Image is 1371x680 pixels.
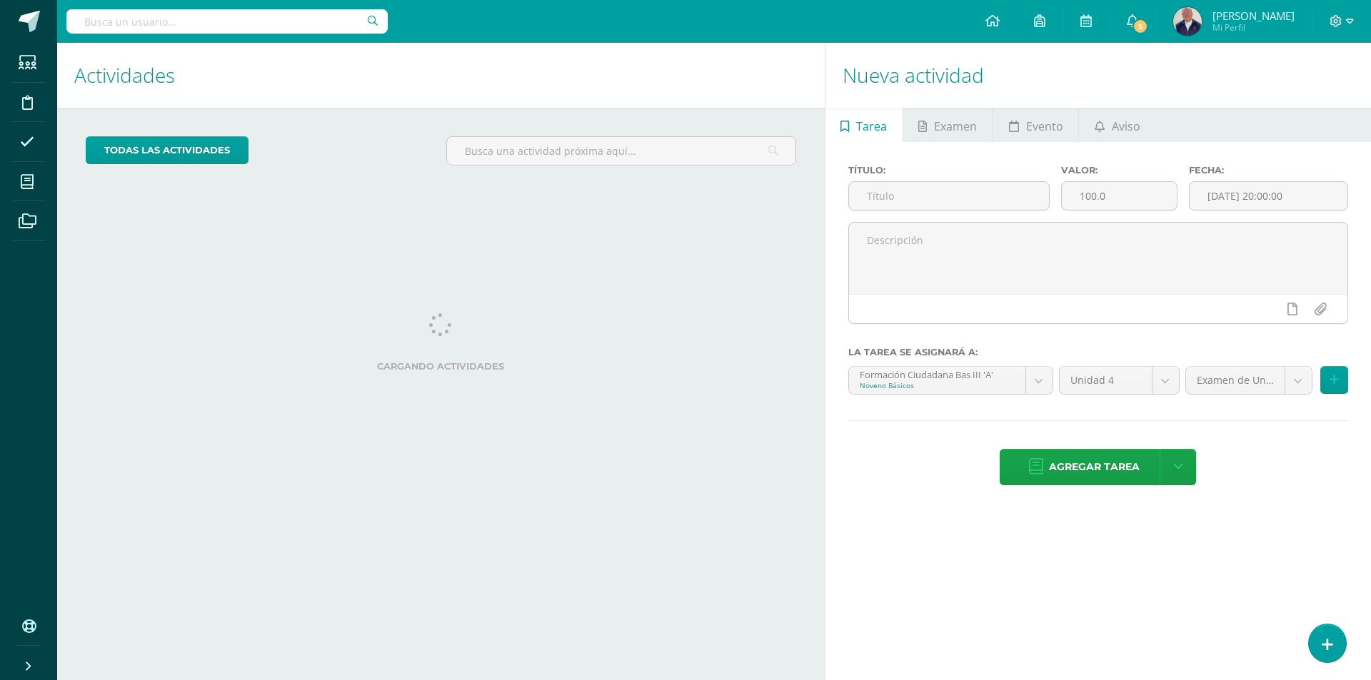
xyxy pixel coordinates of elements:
[1049,450,1140,484] span: Agregar tarea
[1212,9,1295,23] span: [PERSON_NAME]
[1173,7,1202,36] img: 4400bde977c2ef3c8e0f06f5677fdb30.png
[86,361,796,372] label: Cargando actividades
[993,108,1078,142] a: Evento
[1060,367,1179,394] a: Unidad 4
[1062,182,1177,210] input: Puntos máximos
[1070,367,1141,394] span: Unidad 4
[1189,165,1348,176] label: Fecha:
[849,182,1049,210] input: Título
[86,136,248,164] a: todas las Actividades
[1133,19,1148,34] span: 5
[1212,21,1295,34] span: Mi Perfil
[934,109,977,143] span: Examen
[1197,367,1274,394] span: Examen de Unidad 20 puntos (20.0%)
[1079,108,1155,142] a: Aviso
[843,43,1354,108] h1: Nueva actividad
[1112,109,1140,143] span: Aviso
[1026,109,1063,143] span: Evento
[849,367,1053,394] a: Formación Ciudadana Bas III 'A'Noveno Básicos
[66,9,388,34] input: Busca un usuario...
[1190,182,1347,210] input: Fecha de entrega
[825,108,903,142] a: Tarea
[903,108,993,142] a: Examen
[848,165,1050,176] label: Título:
[848,347,1348,357] label: La tarea se asignará a:
[856,109,887,143] span: Tarea
[860,367,1015,380] div: Formación Ciudadana Bas III 'A'
[447,137,795,165] input: Busca una actividad próxima aquí...
[1186,367,1312,394] a: Examen de Unidad 20 puntos (20.0%)
[860,380,1015,390] div: Noveno Básicos
[1061,165,1177,176] label: Valor:
[74,43,808,108] h1: Actividades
